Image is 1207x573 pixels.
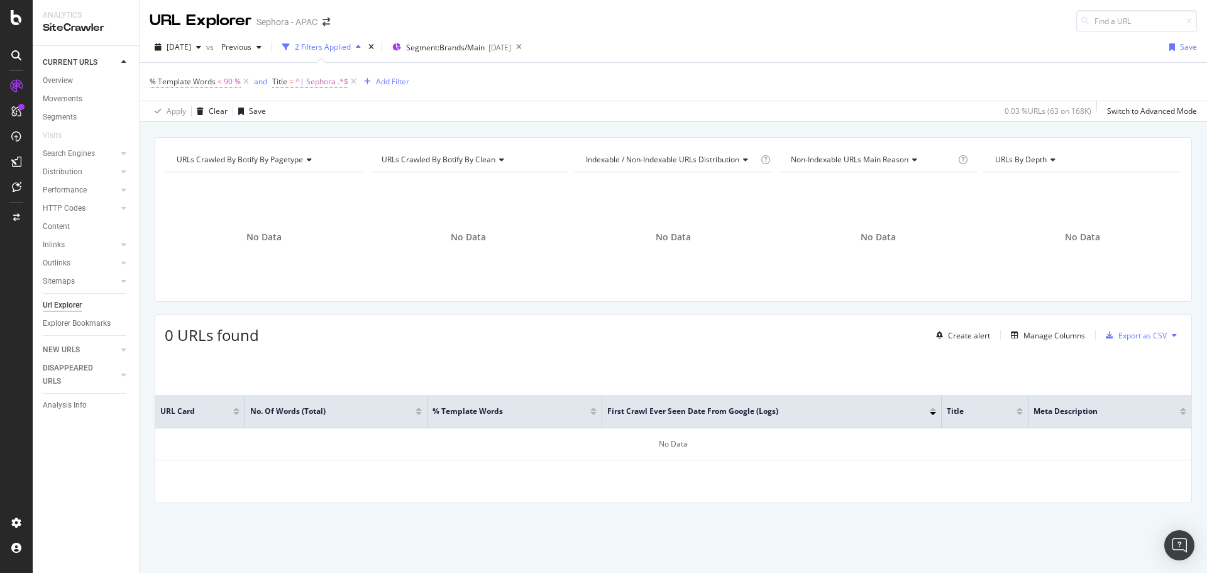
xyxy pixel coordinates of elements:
[43,21,129,35] div: SiteCrawler
[249,106,266,116] div: Save
[43,56,97,69] div: CURRENT URLS
[43,362,106,388] div: DISAPPEARED URLS
[150,101,186,121] button: Apply
[993,150,1171,170] h4: URLs by Depth
[167,42,191,52] span: 2025 Aug. 29th
[1076,10,1197,32] input: Find a URL
[43,257,70,270] div: Outlinks
[607,406,911,417] span: First Crawl Ever Seen Date from Google (Logs)
[43,111,130,124] a: Segments
[277,37,366,57] button: 2 Filters Applied
[43,184,118,197] a: Performance
[43,275,75,288] div: Sitemaps
[1065,231,1100,243] span: No Data
[43,111,77,124] div: Segments
[43,74,130,87] a: Overview
[1101,325,1167,345] button: Export as CSV
[656,231,691,243] span: No Data
[43,165,118,179] a: Distribution
[246,231,282,243] span: No Data
[406,42,485,53] span: Segment: Brands/Main
[256,16,317,28] div: Sephora - APAC
[43,238,118,252] a: Inlinks
[43,220,130,233] a: Content
[43,317,130,330] a: Explorer Bookmarks
[43,10,129,21] div: Analytics
[451,231,486,243] span: No Data
[43,257,118,270] a: Outlinks
[295,42,351,52] div: 2 Filters Applied
[43,299,82,312] div: Url Explorer
[43,317,111,330] div: Explorer Bookmarks
[433,406,571,417] span: % Template Words
[43,165,82,179] div: Distribution
[43,399,87,412] div: Analysis Info
[192,101,228,121] button: Clear
[150,37,206,57] button: [DATE]
[43,129,62,142] div: Visits
[165,325,259,345] span: 0 URLs found
[387,37,511,57] button: Segment:Brands/Main[DATE]
[295,73,348,91] span: ^| Sephora .*$
[155,428,1191,460] div: No Data
[150,76,216,87] span: % Template Words
[1107,106,1197,116] div: Switch to Advanced Mode
[366,41,377,53] div: times
[1033,406,1161,417] span: Meta Description
[209,106,228,116] div: Clear
[43,56,118,69] a: CURRENT URLS
[150,10,251,31] div: URL Explorer
[1180,42,1197,52] div: Save
[43,399,130,412] a: Analysis Info
[233,101,266,121] button: Save
[995,154,1047,165] span: URLs by Depth
[224,73,241,91] span: 90 %
[1102,101,1197,121] button: Switch to Advanced Mode
[43,343,80,357] div: NEW URLS
[1006,328,1085,343] button: Manage Columns
[1005,106,1091,116] div: 0.03 % URLs ( 63 on 168K )
[861,231,896,243] span: No Data
[488,42,511,53] div: [DATE]
[43,92,82,106] div: Movements
[359,74,409,89] button: Add Filter
[254,75,267,87] button: and
[254,76,267,87] div: and
[43,275,118,288] a: Sitemaps
[174,150,352,170] h4: URLs Crawled By Botify By pagetype
[43,202,118,215] a: HTTP Codes
[43,220,70,233] div: Content
[43,92,130,106] a: Movements
[177,154,303,165] span: URLs Crawled By Botify By pagetype
[43,362,118,388] a: DISAPPEARED URLS
[43,299,130,312] a: Url Explorer
[289,76,294,87] span: =
[43,147,118,160] a: Search Engines
[931,325,990,345] button: Create alert
[379,150,557,170] h4: URLs Crawled By Botify By clean
[791,154,908,165] span: Non-Indexable URLs Main Reason
[43,147,95,160] div: Search Engines
[1164,37,1197,57] button: Save
[376,76,409,87] div: Add Filter
[160,406,230,417] span: URL Card
[216,42,251,52] span: Previous
[43,202,85,215] div: HTTP Codes
[43,343,118,357] a: NEW URLS
[322,18,330,26] div: arrow-right-arrow-left
[948,330,990,341] div: Create alert
[206,42,216,52] span: vs
[1023,330,1085,341] div: Manage Columns
[272,76,287,87] span: Title
[250,406,397,417] span: No. of Words (Total)
[586,154,739,165] span: Indexable / Non-Indexable URLs distribution
[788,150,956,170] h4: Non-Indexable URLs Main Reason
[1164,530,1194,560] div: Open Intercom Messenger
[43,129,74,142] a: Visits
[947,406,998,417] span: Title
[43,184,87,197] div: Performance
[43,238,65,252] div: Inlinks
[218,76,222,87] span: <
[382,154,495,165] span: URLs Crawled By Botify By clean
[583,150,758,170] h4: Indexable / Non-Indexable URLs Distribution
